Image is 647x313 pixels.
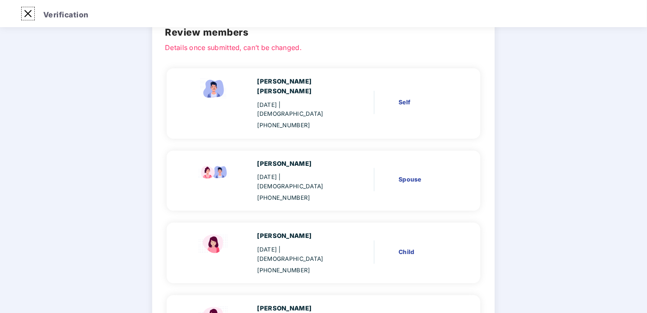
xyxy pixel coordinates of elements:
div: [PHONE_NUMBER] [257,121,342,130]
img: svg+xml;base64,PHN2ZyBpZD0iRW1wbG95ZWVfbWFsZSIgeG1sbnM9Imh0dHA6Ly93d3cudzMub3JnLzIwMDAvc3ZnIiB3aW... [197,77,231,101]
div: [PHONE_NUMBER] [257,266,342,275]
div: [DATE] [257,245,342,263]
div: [PERSON_NAME] [257,231,342,241]
div: [PERSON_NAME] [257,159,342,169]
div: [DATE] [257,173,342,191]
span: | [DEMOGRAPHIC_DATA] [257,173,323,189]
img: svg+xml;base64,PHN2ZyBpZD0iQ2hpbGRfZmVtYWxlX2ljb24iIHhtbG5zPSJodHRwOi8vd3d3LnczLm9yZy8yMDAwL3N2Zy... [197,231,231,255]
div: Child [399,247,455,257]
p: Details once submitted, can’t be changed. [165,42,482,50]
img: svg+xml;base64,PHN2ZyB4bWxucz0iaHR0cDovL3d3dy53My5vcmcvMjAwMC9zdmciIHdpZHRoPSI5Ny44OTciIGhlaWdodD... [197,159,231,183]
div: Self [399,98,455,107]
div: [PHONE_NUMBER] [257,193,342,202]
div: [DATE] [257,101,342,119]
div: Spouse [399,175,455,184]
h2: Review members [165,25,482,40]
span: | [DEMOGRAPHIC_DATA] [257,246,323,262]
span: | [DEMOGRAPHIC_DATA] [257,101,323,117]
div: [PERSON_NAME] [PERSON_NAME] [257,77,342,96]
